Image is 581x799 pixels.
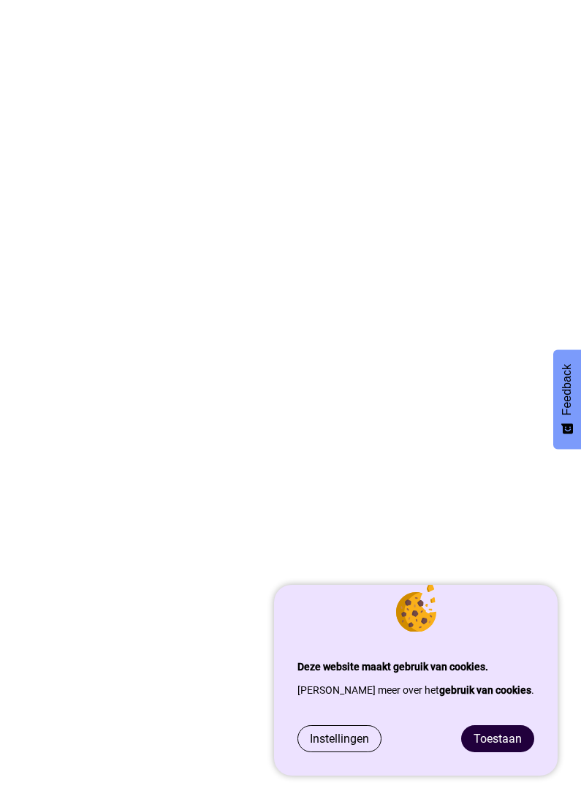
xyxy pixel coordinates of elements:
[561,364,574,415] span: Feedback
[439,684,531,696] a: gebruik van cookies
[474,732,522,746] span: Toestaan
[297,678,534,702] p: [PERSON_NAME] meer over het .
[310,732,369,746] span: Instellingen
[297,661,488,673] strong: Deze website maakt gebruik van cookies.
[298,726,381,751] a: Instellingen
[553,349,581,449] button: Feedback - Show survey
[462,726,533,751] a: Toestaan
